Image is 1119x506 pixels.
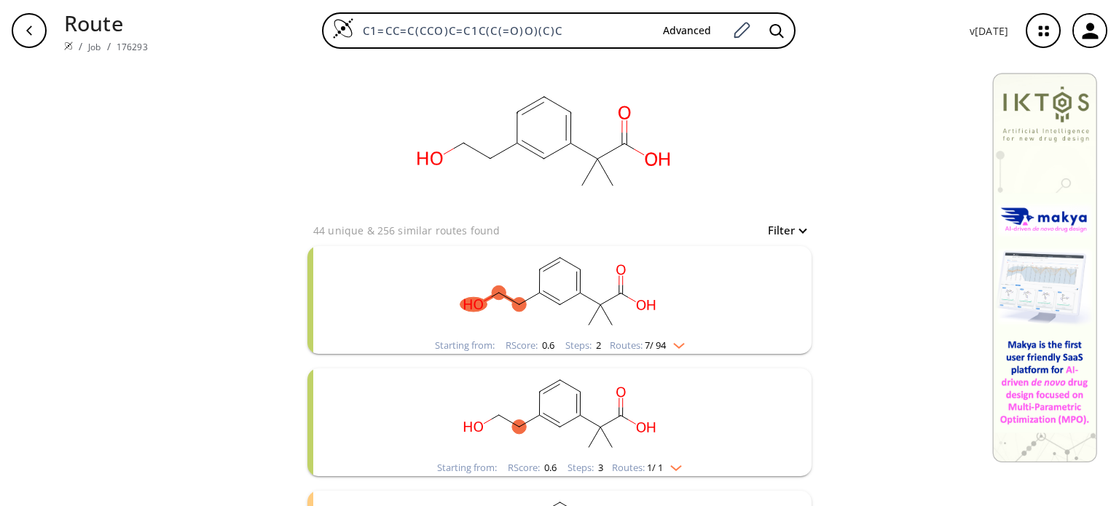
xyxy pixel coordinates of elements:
[88,41,101,53] a: Job
[540,339,554,352] span: 0.6
[759,225,806,236] button: Filter
[398,61,689,221] svg: C1=CC=C(CCO)C=C1C(C(=O)O)(C)C
[332,17,354,39] img: Logo Spaya
[651,17,723,44] button: Advanced
[612,463,682,473] div: Routes:
[79,39,82,54] li: /
[437,463,497,473] div: Starting from:
[568,463,603,473] div: Steps :
[107,39,111,54] li: /
[506,341,554,350] div: RScore :
[610,341,685,350] div: Routes:
[508,463,557,473] div: RScore :
[117,41,148,53] a: 176293
[645,341,666,350] span: 7 / 94
[970,23,1008,39] p: v [DATE]
[596,461,603,474] span: 3
[64,41,73,50] img: Spaya logo
[992,73,1097,462] img: Banner
[647,463,663,473] span: 1 / 1
[666,337,685,349] img: Down
[663,459,682,471] img: Down
[64,7,148,39] p: Route
[542,461,557,474] span: 0.6
[565,341,601,350] div: Steps :
[354,23,651,38] input: Enter SMILES
[370,368,749,459] svg: CC(C)(C(=O)O)c1cccc(CCO)c1
[594,339,601,352] span: 2
[370,246,749,337] svg: CC(C)(C(=O)O)c1cccc(CCO)c1
[313,223,500,238] p: 44 unique & 256 similar routes found
[435,341,495,350] div: Starting from:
